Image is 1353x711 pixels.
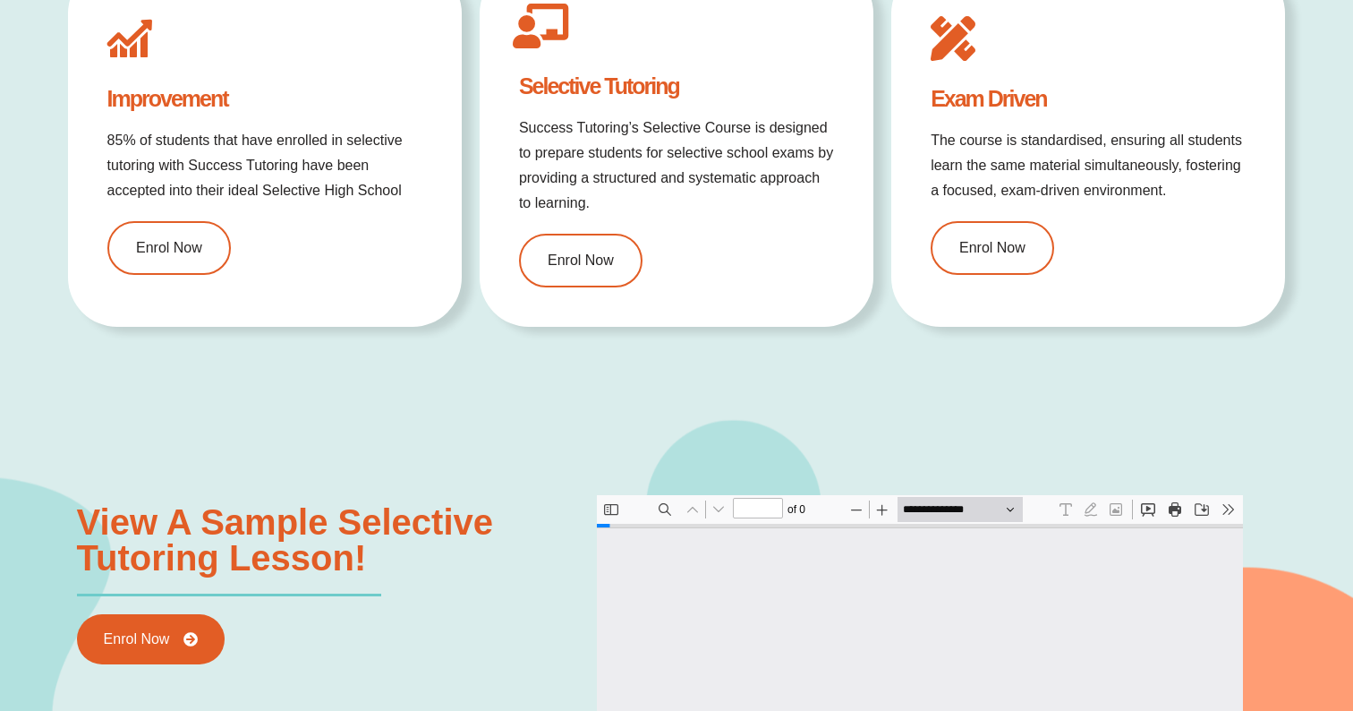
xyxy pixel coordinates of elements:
[481,2,506,27] button: Draw
[136,241,202,255] span: Enrol Now
[456,2,481,27] button: Text
[104,632,170,647] span: Enrol Now
[519,75,834,98] h4: Selective Tutoring
[959,241,1025,255] span: Enrol Now
[77,614,225,664] a: Enrol Now
[1046,509,1353,711] iframe: Chat Widget
[931,88,1246,110] h4: Exam Driven
[188,2,215,27] span: of ⁨0⁩
[931,133,1242,198] span: The course is standardised, ensuring all students learn the same material simultaneously, fosteri...
[107,88,422,110] h4: Improvement
[107,128,422,203] p: 85% of students that have enrolled in selective tutoring with Success Tutoring have been accepted...
[77,504,546,576] h3: View a sample selective Tutoring lesson!
[548,253,614,268] span: Enrol Now
[519,116,834,216] p: Success Tutoring’s Selective Course is designed to prepare students for selective school exams by...
[931,221,1054,275] a: Enrol Now
[519,234,642,287] a: Enrol Now
[107,221,231,275] a: Enrol Now
[506,2,532,27] button: Add or edit images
